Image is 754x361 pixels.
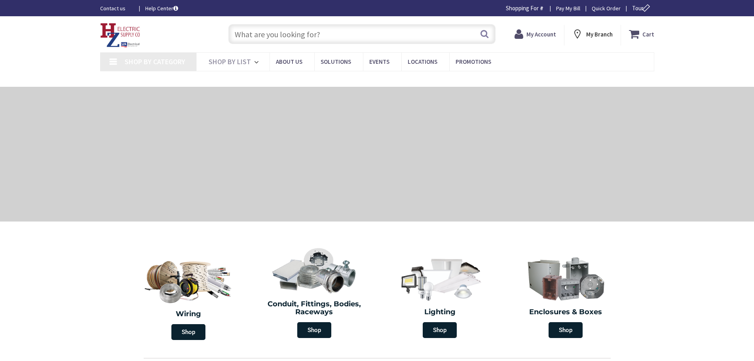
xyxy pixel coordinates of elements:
a: My Account [515,27,556,41]
strong: # [540,4,543,12]
strong: My Branch [586,31,613,38]
span: Solutions [321,58,351,65]
span: About Us [276,58,302,65]
a: Cart [629,27,654,41]
span: Shop [549,322,583,338]
strong: Cart [642,27,654,41]
span: Shop [423,322,457,338]
span: Events [369,58,389,65]
span: Shopping For [506,4,539,12]
span: Locations [408,58,437,65]
a: Quick Order [592,4,621,12]
input: What are you looking for? [228,24,496,44]
h2: Enclosures & Boxes [509,308,623,316]
a: Enclosures & Boxes Shop [505,251,627,342]
a: Wiring Shop [126,251,252,344]
a: Lighting Shop [379,251,501,342]
span: Shop By Category [125,57,185,66]
strong: My Account [526,31,556,38]
span: Shop By List [209,57,251,66]
span: Tour [632,4,652,12]
img: HZ Electric Supply [100,23,141,48]
h2: Lighting [383,308,497,316]
h2: Conduit, Fittings, Bodies, Raceways [257,300,371,316]
div: My Branch [572,27,613,41]
a: Pay My Bill [556,4,580,12]
span: Promotions [456,58,491,65]
a: Conduit, Fittings, Bodies, Raceways Shop [253,243,375,342]
a: Contact us [100,4,133,12]
span: Shop [297,322,331,338]
a: Help Center [145,4,178,12]
span: Shop [171,324,205,340]
h2: Wiring [130,310,248,318]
